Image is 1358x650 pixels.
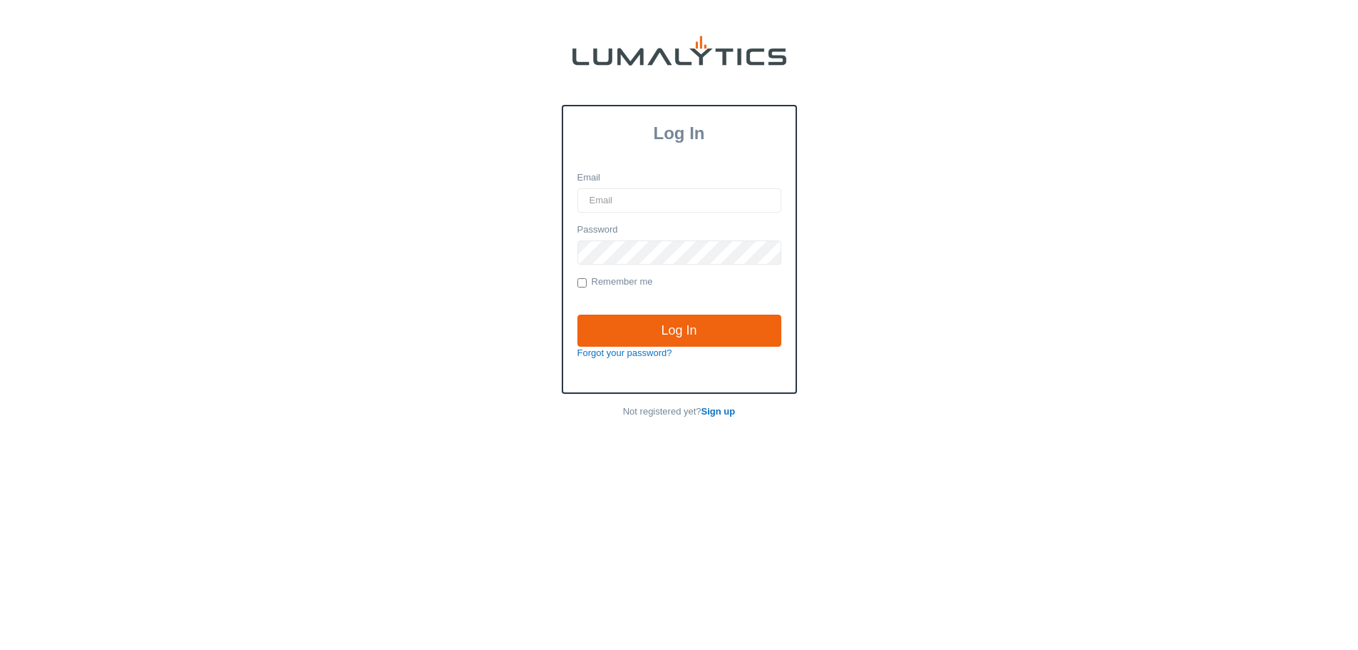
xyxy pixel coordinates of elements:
p: Not registered yet? [562,405,797,419]
a: Sign up [701,406,736,417]
label: Email [577,171,601,185]
a: Forgot your password? [577,347,672,358]
label: Password [577,223,618,237]
input: Remember me [577,278,587,288]
h3: Log In [563,123,796,143]
label: Remember me [577,275,653,290]
img: lumalytics-black-e9b537c871f77d9ce8d3a6940f85695cd68c596e3f819dc492052d1098752254.png [572,36,786,66]
input: Email [577,188,781,213]
input: Log In [577,315,781,347]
